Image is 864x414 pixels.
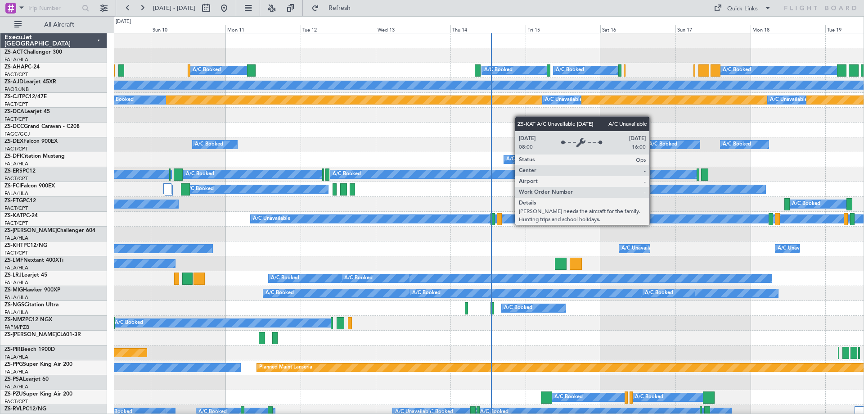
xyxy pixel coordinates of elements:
[4,383,28,390] a: FALA/HLA
[4,287,23,293] span: ZS-MIG
[4,168,36,174] a: ZS-ERSPC12
[723,64,751,77] div: A/C Booked
[675,25,751,33] div: Sun 17
[4,264,28,271] a: FALA/HLA
[195,138,223,151] div: A/C Booked
[751,25,826,33] div: Mon 18
[506,153,535,166] div: A/C Booked
[4,124,24,129] span: ZS-DCC
[554,391,583,404] div: A/C Booked
[4,273,47,278] a: ZS-LRJLearjet 45
[4,406,22,412] span: ZS-RVL
[526,25,601,33] div: Fri 15
[4,228,95,233] a: ZS-[PERSON_NAME]Challenger 604
[4,64,40,70] a: ZS-AHAPC-24
[4,294,28,301] a: FALA/HLA
[4,302,24,308] span: ZS-NGS
[4,116,28,123] a: FACT/CPT
[4,243,47,248] a: ZS-KHTPC12/NG
[4,50,62,55] a: ZS-ACTChallenger 300
[4,406,46,412] a: ZS-RVLPC12/NG
[185,182,214,196] div: A/C Booked
[4,198,36,204] a: ZS-FTGPC12
[4,287,60,293] a: ZS-MIGHawker 900XP
[778,242,815,255] div: A/C Unavailable
[4,168,22,174] span: ZS-ERS
[4,362,72,367] a: ZS-PPGSuper King Air 200
[412,287,441,300] div: A/C Booked
[376,25,451,33] div: Wed 13
[23,22,95,28] span: All Aircraft
[575,182,603,196] div: A/C Booked
[4,250,28,256] a: FACT/CPT
[4,332,81,337] a: ZS-[PERSON_NAME]CL601-3R
[186,168,214,181] div: A/C Booked
[271,272,299,285] div: A/C Booked
[105,93,134,107] div: A/C Booked
[4,317,25,323] span: ZS-NMZ
[4,154,21,159] span: ZS-DFI
[4,183,21,189] span: ZS-FCI
[4,302,58,308] a: ZS-NGSCitation Ultra
[4,94,22,100] span: ZS-CJT
[4,258,23,263] span: ZS-LMF
[4,86,29,93] a: FAOR/JNB
[4,228,57,233] span: ZS-[PERSON_NAME]
[265,287,294,300] div: A/C Booked
[4,220,28,227] a: FACT/CPT
[4,94,47,100] a: ZS-CJTPC12/47E
[4,273,22,278] span: ZS-LRJ
[4,243,23,248] span: ZS-KHT
[4,175,28,182] a: FACT/CPT
[4,183,55,189] a: ZS-FCIFalcon 900EX
[4,235,28,241] a: FALA/HLA
[307,1,361,15] button: Refresh
[545,93,582,107] div: A/C Unavailable
[4,332,57,337] span: ZS-[PERSON_NAME]
[4,131,30,137] a: FAGC/GCJ
[484,64,513,77] div: A/C Booked
[4,213,23,218] span: ZS-KAT
[4,139,58,144] a: ZS-DEXFalcon 900EX
[4,377,23,382] span: ZS-PSA
[4,309,28,316] a: FALA/HLA
[504,301,532,315] div: A/C Booked
[4,354,28,360] a: FALA/HLA
[450,25,526,33] div: Thu 14
[4,101,28,108] a: FACT/CPT
[635,391,663,404] div: A/C Booked
[4,109,24,114] span: ZS-DCA
[4,190,28,197] a: FALA/HLA
[4,146,28,152] a: FACT/CPT
[709,1,776,15] button: Quick Links
[115,316,143,330] div: A/C Booked
[770,93,807,107] div: A/C Unavailable
[649,138,677,151] div: A/C Booked
[4,50,23,55] span: ZS-ACT
[4,324,29,331] a: FAPM/PZB
[4,205,28,212] a: FACT/CPT
[562,168,590,181] div: A/C Booked
[4,160,28,167] a: FALA/HLA
[4,258,63,263] a: ZS-LMFNextant 400XTi
[727,5,758,14] div: Quick Links
[344,272,373,285] div: A/C Booked
[333,168,361,181] div: A/C Booked
[723,138,751,151] div: A/C Booked
[321,5,359,11] span: Refresh
[225,25,301,33] div: Mon 11
[4,124,80,129] a: ZS-DCCGrand Caravan - C208
[621,242,659,255] div: A/C Unavailable
[4,109,50,114] a: ZS-DCALearjet 45
[151,25,226,33] div: Sun 10
[116,18,131,26] div: [DATE]
[556,64,584,77] div: A/C Booked
[301,25,376,33] div: Tue 12
[4,377,49,382] a: ZS-PSALearjet 60
[4,317,52,323] a: ZS-NMZPC12 NGX
[4,79,56,85] a: ZS-AJDLearjet 45XR
[4,369,28,375] a: FALA/HLA
[4,213,38,218] a: ZS-KATPC-24
[4,79,23,85] span: ZS-AJD
[193,64,221,77] div: A/C Booked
